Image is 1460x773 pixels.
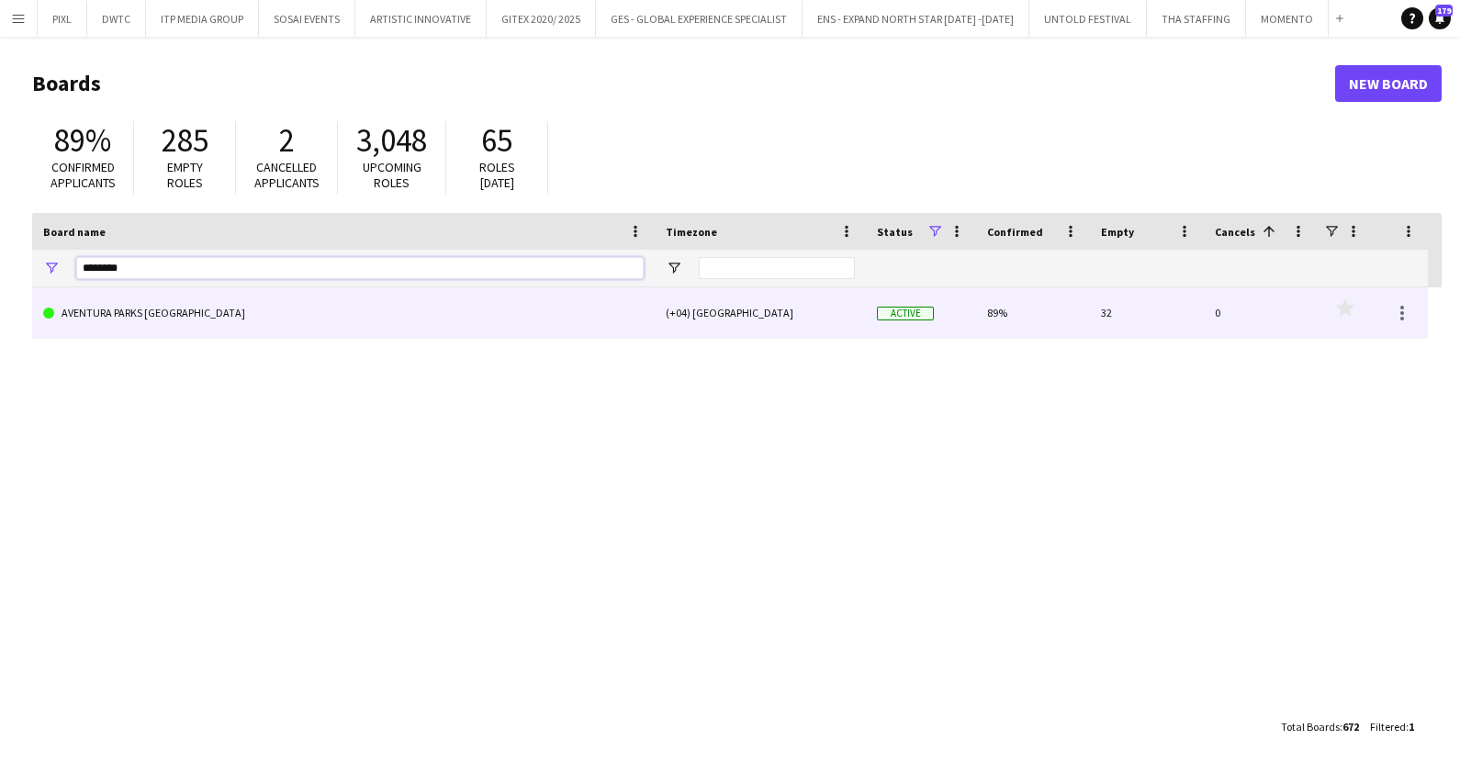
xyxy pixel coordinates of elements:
[1409,720,1414,734] span: 1
[987,225,1043,239] span: Confirmed
[363,159,421,191] span: Upcoming roles
[43,287,644,339] a: AVENTURA PARKS [GEOGRAPHIC_DATA]
[87,1,146,37] button: DWTC
[32,70,1335,97] h1: Boards
[666,225,717,239] span: Timezone
[1335,65,1442,102] a: New Board
[38,1,87,37] button: PIXL
[43,260,60,276] button: Open Filter Menu
[803,1,1029,37] button: ENS - EXPAND NORTH STAR [DATE] -[DATE]
[487,1,596,37] button: GITEX 2020/ 2025
[1342,720,1359,734] span: 672
[51,159,116,191] span: Confirmed applicants
[1281,720,1340,734] span: Total Boards
[1435,5,1453,17] span: 179
[279,120,295,161] span: 2
[356,120,427,161] span: 3,048
[1029,1,1147,37] button: UNTOLD FESTIVAL
[1281,709,1359,745] div: :
[1090,287,1204,338] div: 32
[1246,1,1329,37] button: MOMENTO
[1429,7,1451,29] a: 179
[1370,720,1406,734] span: Filtered
[596,1,803,37] button: GES - GLOBAL EXPERIENCE SPECIALIST
[259,1,355,37] button: SOSAI EVENTS
[254,159,320,191] span: Cancelled applicants
[481,120,512,161] span: 65
[699,257,855,279] input: Timezone Filter Input
[76,257,644,279] input: Board name Filter Input
[1204,287,1318,338] div: 0
[167,159,203,191] span: Empty roles
[479,159,515,191] span: Roles [DATE]
[1147,1,1246,37] button: THA STAFFING
[355,1,487,37] button: ARTISTIC INNOVATIVE
[655,287,866,338] div: (+04) [GEOGRAPHIC_DATA]
[976,287,1090,338] div: 89%
[162,120,208,161] span: 285
[877,307,934,320] span: Active
[146,1,259,37] button: ITP MEDIA GROUP
[666,260,682,276] button: Open Filter Menu
[877,225,913,239] span: Status
[1215,225,1255,239] span: Cancels
[1370,709,1414,745] div: :
[54,120,111,161] span: 89%
[1101,225,1134,239] span: Empty
[43,225,106,239] span: Board name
